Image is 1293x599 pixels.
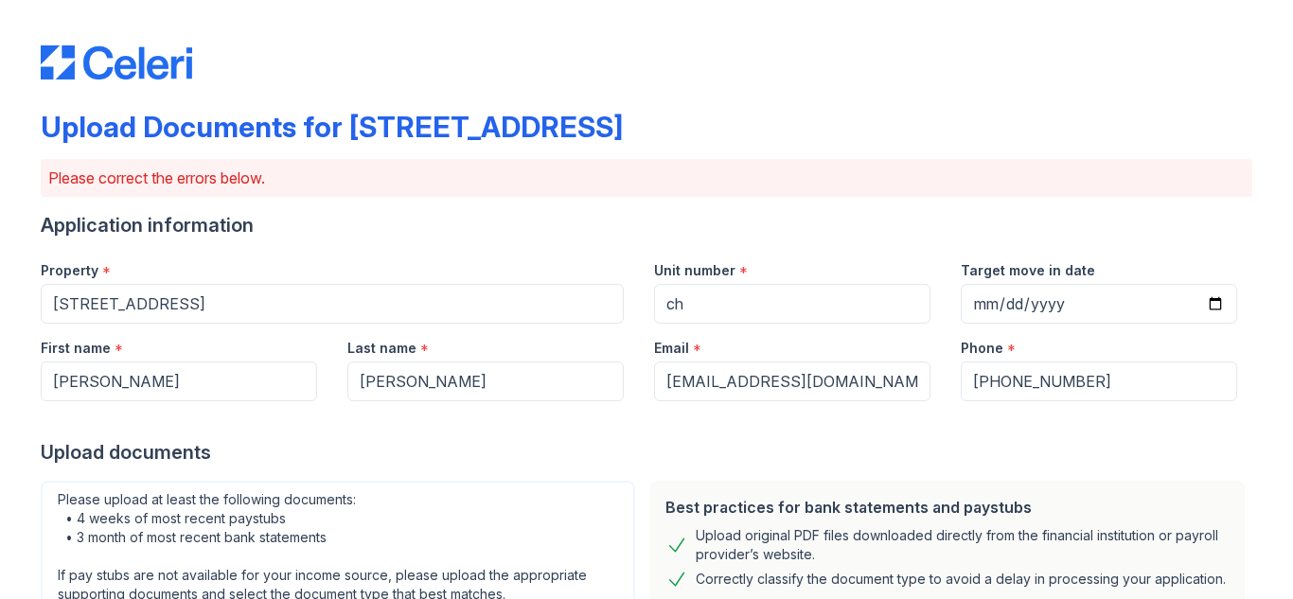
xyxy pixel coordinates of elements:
p: Please correct the errors below. [48,167,1245,189]
label: Target move in date [961,261,1095,280]
label: Last name [347,339,416,358]
div: Best practices for bank statements and paystubs [665,496,1230,519]
div: Application information [41,212,1252,238]
label: Phone [961,339,1003,358]
label: Email [654,339,689,358]
div: Upload original PDF files downloaded directly from the financial institution or payroll provider’... [696,526,1230,564]
img: CE_Logo_Blue-a8612792a0a2168367f1c8372b55b34899dd931a85d93a1a3d3e32e68fde9ad4.png [41,45,192,79]
label: First name [41,339,111,358]
div: Upload documents [41,439,1252,466]
label: Unit number [654,261,735,280]
div: Upload Documents for [STREET_ADDRESS] [41,110,623,144]
div: Correctly classify the document type to avoid a delay in processing your application. [696,568,1226,590]
label: Property [41,261,98,280]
